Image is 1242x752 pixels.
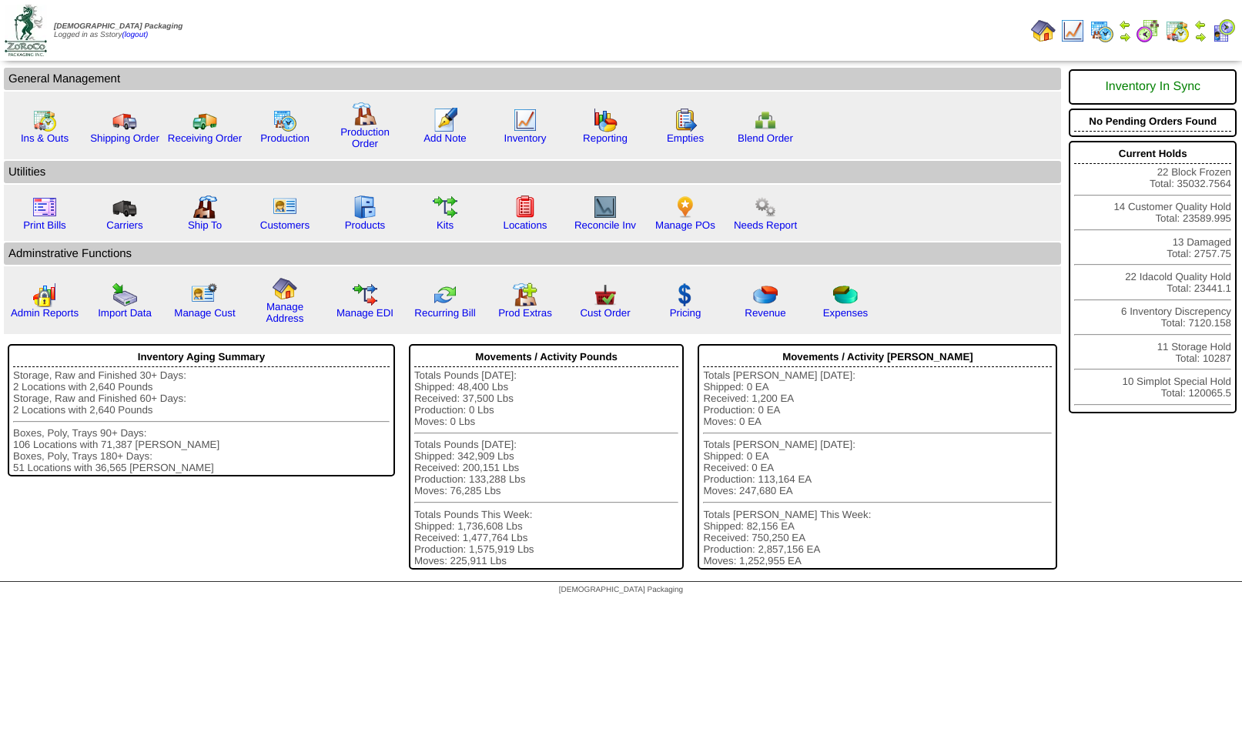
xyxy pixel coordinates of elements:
[703,369,1052,567] div: Totals [PERSON_NAME] [DATE]: Shipped: 0 EA Received: 1,200 EA Production: 0 EA Moves: 0 EA Totals...
[1060,18,1085,43] img: line_graph.gif
[273,276,297,301] img: home.gif
[753,195,778,219] img: workflow.png
[673,282,698,307] img: dollar.gif
[188,219,222,231] a: Ship To
[1074,112,1231,132] div: No Pending Orders Found
[1119,18,1131,31] img: arrowleft.gif
[433,282,457,307] img: reconcile.gif
[753,282,778,307] img: pie_chart.png
[593,108,618,132] img: graph.gif
[1194,31,1207,43] img: arrowright.gif
[414,369,679,567] div: Totals Pounds [DATE]: Shipped: 48,400 Lbs Received: 37,500 Lbs Production: 0 Lbs Moves: 0 Lbs Tot...
[353,195,377,219] img: cabinet.gif
[54,22,182,39] span: Logged in as Sstory
[1074,72,1231,102] div: Inventory In Sync
[23,219,66,231] a: Print Bills
[21,132,69,144] a: Ins & Outs
[670,307,701,319] a: Pricing
[106,219,142,231] a: Carriers
[580,307,630,319] a: Cust Order
[11,307,79,319] a: Admin Reports
[273,108,297,132] img: calendarprod.gif
[1194,18,1207,31] img: arrowleft.gif
[32,282,57,307] img: graph2.png
[734,219,797,231] a: Needs Report
[437,219,454,231] a: Kits
[32,195,57,219] img: invoice2.gif
[32,108,57,132] img: calendarinout.gif
[191,282,219,307] img: managecust.png
[345,219,386,231] a: Products
[414,307,475,319] a: Recurring Bill
[574,219,636,231] a: Reconcile Inv
[54,22,182,31] span: [DEMOGRAPHIC_DATA] Packaging
[823,307,869,319] a: Expenses
[583,132,628,144] a: Reporting
[266,301,304,324] a: Manage Address
[1211,18,1236,43] img: calendarcustomer.gif
[673,195,698,219] img: po.png
[433,108,457,132] img: orders.gif
[13,369,390,473] div: Storage, Raw and Finished 30+ Days: 2 Locations with 2,640 Pounds Storage, Raw and Finished 60+ D...
[260,219,310,231] a: Customers
[745,307,785,319] a: Revenue
[559,586,683,594] span: [DEMOGRAPHIC_DATA] Packaging
[112,108,137,132] img: truck.gif
[655,219,715,231] a: Manage POs
[1074,144,1231,164] div: Current Holds
[336,307,393,319] a: Manage EDI
[753,108,778,132] img: network.png
[90,132,159,144] a: Shipping Order
[112,282,137,307] img: import.gif
[4,68,1061,90] td: General Management
[98,307,152,319] a: Import Data
[1031,18,1056,43] img: home.gif
[1090,18,1114,43] img: calendarprod.gif
[433,195,457,219] img: workflow.gif
[593,282,618,307] img: cust_order.png
[174,307,235,319] a: Manage Cust
[738,132,793,144] a: Blend Order
[5,5,47,56] img: zoroco-logo-small.webp
[168,132,242,144] a: Receiving Order
[673,108,698,132] img: workorder.gif
[192,195,217,219] img: factory2.gif
[498,307,552,319] a: Prod Extras
[504,132,547,144] a: Inventory
[260,132,310,144] a: Production
[353,282,377,307] img: edi.gif
[340,126,390,149] a: Production Order
[122,31,148,39] a: (logout)
[513,282,537,307] img: prodextras.gif
[513,195,537,219] img: locations.gif
[1136,18,1160,43] img: calendarblend.gif
[4,161,1061,183] td: Utilities
[273,195,297,219] img: customers.gif
[4,242,1061,265] td: Adminstrative Functions
[503,219,547,231] a: Locations
[1119,31,1131,43] img: arrowright.gif
[13,347,390,367] div: Inventory Aging Summary
[593,195,618,219] img: line_graph2.gif
[1069,141,1237,413] div: 22 Block Frozen Total: 35032.7564 14 Customer Quality Hold Total: 23589.995 13 Damaged Total: 275...
[112,195,137,219] img: truck3.gif
[833,282,858,307] img: pie_chart2.png
[513,108,537,132] img: line_graph.gif
[353,102,377,126] img: factory.gif
[667,132,704,144] a: Empties
[423,132,467,144] a: Add Note
[192,108,217,132] img: truck2.gif
[703,347,1052,367] div: Movements / Activity [PERSON_NAME]
[414,347,679,367] div: Movements / Activity Pounds
[1165,18,1190,43] img: calendarinout.gif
